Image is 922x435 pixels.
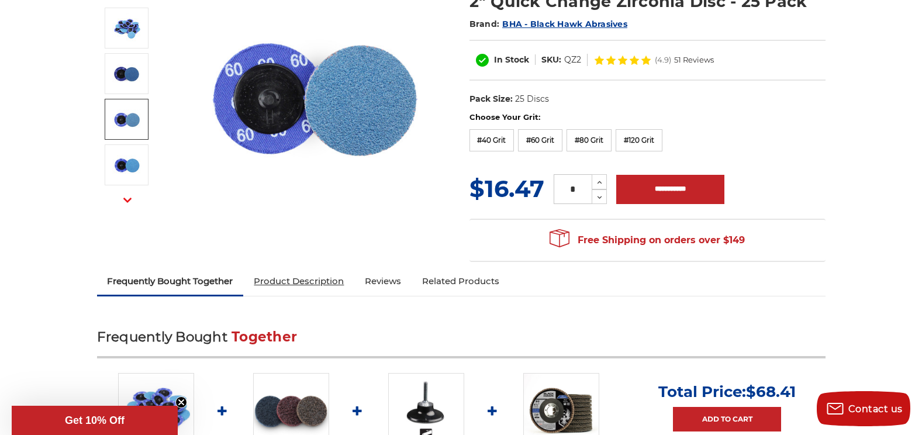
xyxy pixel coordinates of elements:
div: Get 10% OffClose teaser [12,406,178,435]
span: $16.47 [469,174,544,203]
dt: Pack Size: [469,93,513,105]
dt: SKU: [541,54,561,66]
p: Total Price: [658,382,796,401]
span: Brand: [469,19,500,29]
button: Close teaser [175,396,187,408]
span: Free Shipping on orders over $149 [550,229,745,252]
button: Next [113,188,141,213]
a: Frequently Bought Together [97,268,244,294]
span: Frequently Bought [97,329,227,345]
button: Contact us [817,391,910,426]
dd: 25 Discs [515,93,549,105]
img: Side-by-side view of 2-inch 40 Grit Zirconia Discs with Roloc fastening, showcasing both front an... [112,59,141,88]
img: Pair of 2-inch Quick Change Sanding Discs, 60 Grit, with Zirconia abrasive and roloc attachment f... [112,105,141,134]
a: Related Products [412,268,510,294]
img: 2-inch 80 Grit Zirconia Discs with Roloc attachment, ideal for smoothing and finishing tasks in m... [112,150,141,179]
span: In Stock [494,54,529,65]
a: Add to Cart [673,407,781,431]
a: BHA - Black Hawk Abrasives [502,19,627,29]
span: Get 10% Off [65,415,125,426]
span: 51 Reviews [674,56,714,64]
label: Choose Your Grit: [469,112,826,123]
span: (4.9) [655,56,671,64]
span: Together [232,329,297,345]
a: Product Description [243,268,354,294]
span: $68.41 [746,382,796,401]
a: Reviews [354,268,412,294]
img: Assortment of 2-inch Metalworking Discs, 80 Grit, Quick Change, with durable Zirconia abrasive by... [112,13,141,43]
dd: QZ2 [564,54,581,66]
span: Contact us [848,403,903,415]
